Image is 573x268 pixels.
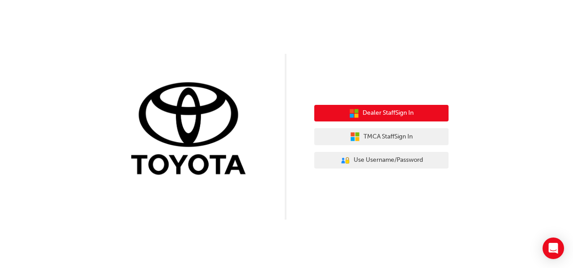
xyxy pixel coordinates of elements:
[314,105,449,122] button: Dealer StaffSign In
[124,80,259,179] img: Trak
[314,152,449,169] button: Use Username/Password
[543,238,564,259] div: Open Intercom Messenger
[314,128,449,145] button: TMCA StaffSign In
[354,155,423,165] span: Use Username/Password
[363,132,413,142] span: TMCA Staff Sign In
[363,108,414,118] span: Dealer Staff Sign In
